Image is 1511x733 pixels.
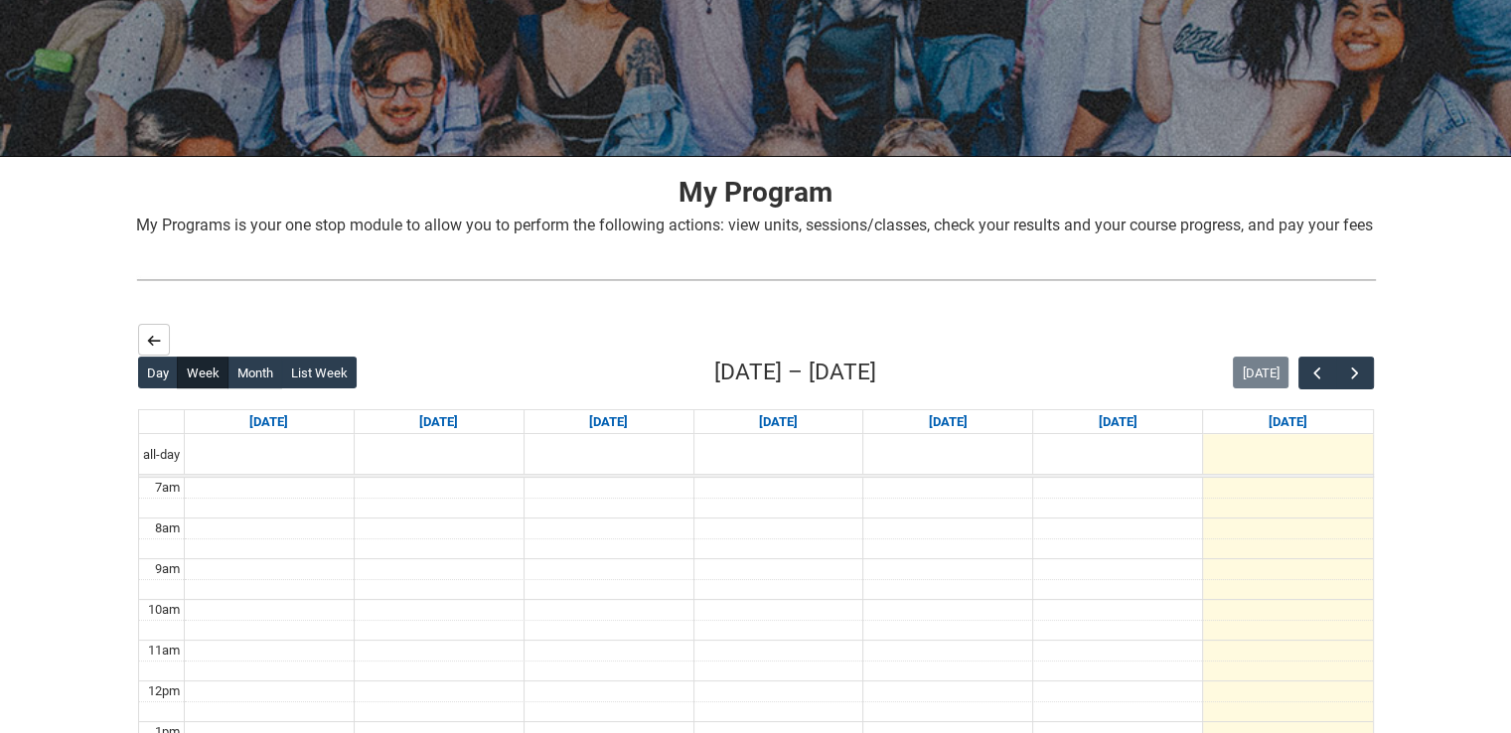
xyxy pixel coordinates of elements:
img: REDU_GREY_LINE [136,269,1376,290]
a: Go to September 3, 2025 [755,410,802,434]
div: 8am [151,518,184,538]
div: 12pm [144,681,184,701]
button: Month [227,357,282,388]
h2: [DATE] – [DATE] [714,356,876,389]
a: Go to September 2, 2025 [585,410,632,434]
a: Go to September 5, 2025 [1095,410,1141,434]
span: My Programs is your one stop module to allow you to perform the following actions: view units, se... [136,216,1373,234]
button: List Week [281,357,357,388]
button: Day [138,357,179,388]
strong: My Program [679,176,832,209]
button: Week [177,357,228,388]
a: Go to September 1, 2025 [415,410,462,434]
div: 7am [151,478,184,498]
div: 11am [144,641,184,660]
a: Go to September 4, 2025 [925,410,972,434]
button: Back [138,324,170,356]
div: 10am [144,600,184,620]
button: Previous Week [1298,357,1336,389]
button: Next Week [1335,357,1373,389]
span: all-day [139,445,184,465]
div: 9am [151,559,184,579]
a: Go to August 31, 2025 [245,410,292,434]
a: Go to September 6, 2025 [1265,410,1311,434]
button: [DATE] [1233,357,1288,388]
